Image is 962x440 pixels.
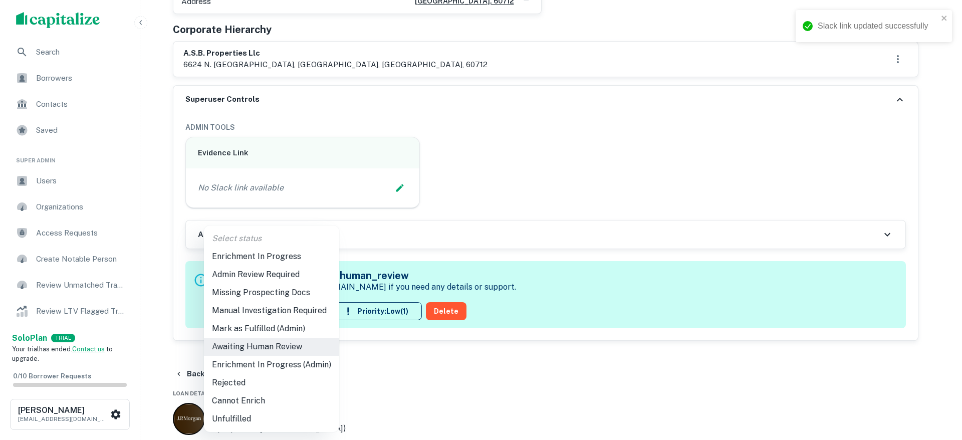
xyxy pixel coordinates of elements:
li: Enrichment In Progress (Admin) [204,356,339,374]
li: Mark as Fulfilled (Admin) [204,320,339,338]
li: Manual Investigation Required [204,302,339,320]
li: Unfulfilled [204,410,339,428]
iframe: Chat Widget [912,360,962,408]
li: Rejected [204,374,339,392]
button: close [941,14,948,24]
div: Slack link updated successfully [818,20,938,32]
li: Enrichment In Progress [204,248,339,266]
li: Cannot Enrich [204,392,339,410]
li: Missing Prospecting Docs [204,284,339,302]
li: Admin Review Required [204,266,339,284]
li: Awaiting Human Review [204,338,339,356]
